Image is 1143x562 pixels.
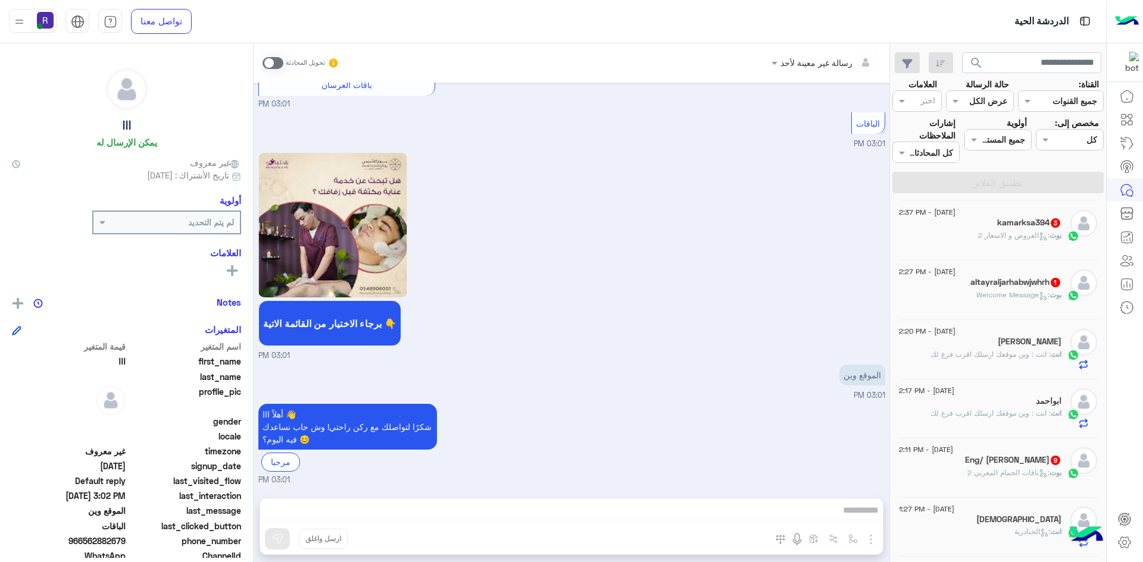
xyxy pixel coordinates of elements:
[13,298,23,309] img: add
[970,277,1061,287] h5: altayraljarhabwjwhrh
[899,444,953,455] span: [DATE] - 2:11 PM
[217,297,241,307] h6: Notes
[12,489,126,502] span: 2025-08-23T12:02:01.42Z
[128,415,242,428] span: gender
[12,460,126,472] span: 2025-08-23T12:01:11.8Z
[1070,388,1097,415] img: defaultAdmin.png
[107,69,147,109] img: defaultAdmin.png
[12,550,126,562] span: 2
[966,78,1009,90] label: حالة الرسالة
[71,15,85,29] img: tab
[976,290,1050,299] span: : Welcome Message
[1067,409,1079,420] img: WhatsApp
[258,350,290,362] span: 03:01 PM
[854,139,885,148] span: 03:01 PM
[1067,230,1079,242] img: WhatsApp
[962,52,991,78] button: search
[899,326,955,337] span: [DATE] - 2:20 PM
[12,247,241,258] h6: العلامات
[96,385,126,415] img: defaultAdmin.png
[122,119,131,133] h5: ااا
[1070,210,1097,237] img: defaultAdmin.png
[104,15,117,29] img: tab
[12,415,126,428] span: null
[220,195,241,206] h6: أولوية
[899,266,955,277] span: [DATE] - 2:27 PM
[899,207,955,218] span: [DATE] - 2:37 PM
[128,550,242,562] span: ChannelId
[12,340,126,353] span: قيمة المتغير
[892,117,955,142] label: إشارات الملاحظات
[1014,527,1051,536] span: : الجنادرية
[128,535,242,547] span: phone_number
[978,231,1050,240] span: : العروض و الاسعار 2
[1070,447,1097,474] img: defaultAdmin.png
[263,318,396,329] span: برجاء الاختيار من القائمة الاتية 👇
[908,78,937,90] label: العلامات
[920,94,937,109] div: اختر
[128,340,242,353] span: اسم المتغير
[998,337,1061,347] h5: Pallav Dutt
[1051,350,1061,359] span: انت
[190,156,241,169] span: غير معروف
[128,460,242,472] span: signup_date
[12,475,126,487] span: Default reply
[12,14,27,29] img: profile
[1050,231,1061,240] span: بوت
[128,385,242,413] span: profile_pic
[96,137,157,147] h6: يمكن الإرسال له
[12,520,126,532] span: الباقات
[286,58,325,68] small: تحويل المحادثة
[930,350,1051,359] span: انت : وين موقعك ارسلك اقرب فرع لك
[965,455,1061,465] h5: Eng/ Adel Osman Abo AlSoud
[1050,290,1061,299] span: بوت
[839,365,885,385] p: 23/8/2025, 3:01 PM
[131,9,192,34] a: تواصل معنا
[12,355,126,368] span: ااا
[1050,468,1061,477] span: بوت
[1007,117,1027,129] label: أولوية
[258,99,290,110] span: 03:01 PM
[1079,78,1099,90] label: القناة:
[128,445,242,457] span: timezone
[899,504,954,514] span: [DATE] - 1:27 PM
[899,385,954,396] span: [DATE] - 2:17 PM
[128,520,242,532] span: last_clicked_button
[128,504,242,517] span: last_message
[128,355,242,368] span: first_name
[128,430,242,442] span: locale
[1117,52,1139,73] img: 322853014244696
[854,391,885,400] span: 03:01 PM
[1067,349,1079,361] img: WhatsApp
[976,514,1061,525] h5: Muhammad
[258,153,408,297] img: Q2FwdHVyZSAoMykucG5n.png
[33,299,43,308] img: notes
[147,169,229,181] span: تاريخ الأشتراك : [DATE]
[258,404,437,450] p: 23/8/2025, 3:01 PM
[12,430,126,442] span: null
[1051,527,1061,536] span: انت
[205,324,241,335] h6: المتغيرات
[1014,14,1069,30] p: الدردشة الحية
[1067,290,1079,302] img: WhatsApp
[1051,218,1060,228] span: 3
[1070,329,1097,356] img: defaultAdmin.png
[930,409,1051,417] span: انت : وين موقعك ارسلك اقرب فرع لك
[997,218,1061,228] h5: kamarksa394
[967,468,1050,477] span: : باقات الحمام المغربي 2
[98,9,122,34] a: tab
[1051,278,1060,287] span: 1
[856,118,880,128] span: الباقات
[128,475,242,487] span: last_visited_flow
[12,445,126,457] span: غير معروف
[299,529,348,549] button: ارسل واغلق
[1070,269,1097,296] img: defaultAdmin.png
[12,504,126,517] span: الموقع وين
[1115,9,1139,34] img: Logo
[1078,14,1092,29] img: tab
[128,371,242,383] span: last_name
[261,453,300,471] div: مرحبا
[1036,396,1061,406] h5: ابواحمد
[892,172,1104,193] button: تطبيق الفلاتر
[1070,507,1097,533] img: defaultAdmin.png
